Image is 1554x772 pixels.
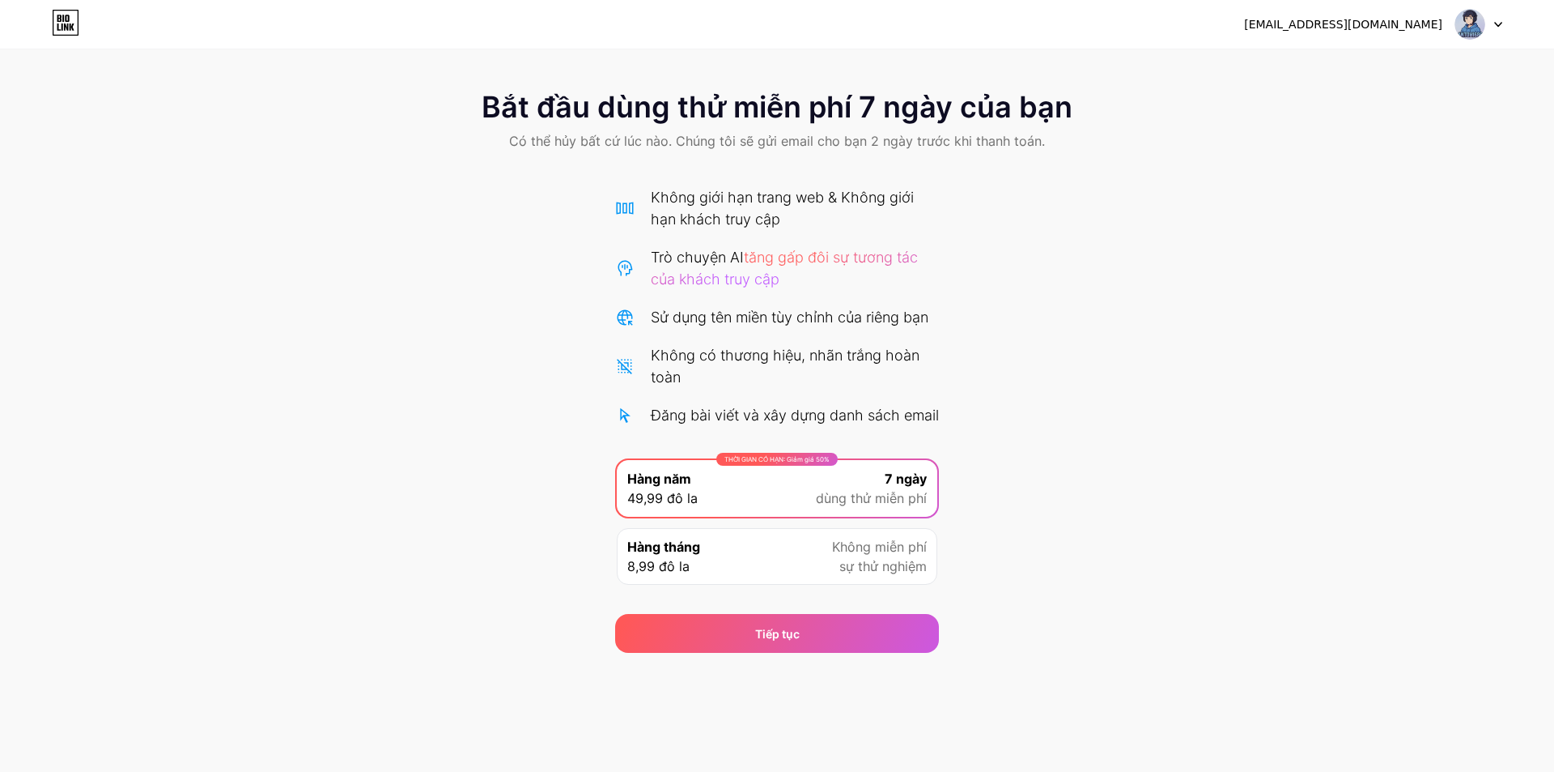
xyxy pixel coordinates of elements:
font: Có thể hủy bất cứ lúc nào. Chúng tôi sẽ gửi email cho bạn 2 ngày trước khi thanh toán. [509,133,1045,149]
font: [EMAIL_ADDRESS][DOMAIN_NAME] [1244,18,1442,31]
font: Không có thương hiệu, nhãn trắng hoàn toàn [651,347,919,386]
font: Bắt đầu dùng thử miễn phí 7 ngày của bạn [482,89,1072,125]
font: Không giới hạn trang web & Không giới hạn khách truy cập [651,189,914,228]
font: sự thử nghiệm [839,558,927,574]
font: 7 ngày [885,471,927,487]
font: Đăng bài viết và xây dựng danh sách email [651,407,939,424]
font: Trò chuyện AI [651,249,744,266]
font: tăng gấp đôi sự tương tác của khách truy cập [651,249,918,288]
font: Không miễn phí [832,539,927,555]
font: Tiếp tục [755,627,800,641]
font: Sử dụng tên miền tùy chỉnh của riêng bạn [651,309,928,326]
img: antomi686 [1454,9,1485,40]
font: Hàng năm [627,471,691,487]
font: Hàng tháng [627,539,700,555]
font: THỜI GIAN CÓ HẠN: Giảm giá 50% [724,455,830,463]
font: 49,99 đô la [627,490,698,506]
font: 8,99 đô la [627,558,690,574]
font: dùng thử miễn phí [816,490,927,506]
